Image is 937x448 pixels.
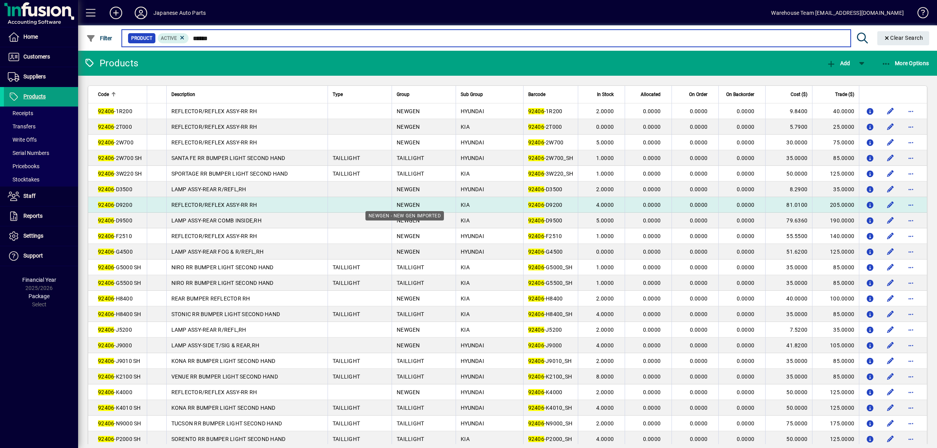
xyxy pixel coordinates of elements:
[905,245,917,258] button: More options
[905,121,917,133] button: More options
[812,103,859,119] td: 40.0000
[765,260,812,275] td: 35.0000
[643,155,661,161] span: 0.0000
[765,135,812,150] td: 30.0000
[882,60,929,66] span: More Options
[98,171,114,177] em: 92406
[23,93,46,100] span: Products
[723,90,761,99] div: On Backorder
[825,56,852,70] button: Add
[690,249,708,255] span: 0.0000
[884,199,897,211] button: Edit
[812,166,859,181] td: 125.0000
[905,277,917,289] button: More options
[765,244,812,260] td: 51.6200
[397,90,410,99] span: Group
[528,139,544,146] em: 92406
[884,136,897,149] button: Edit
[397,311,424,317] span: TAILLIGHT
[528,264,573,270] span: -G5000_SH
[98,217,132,224] span: -D9500
[905,433,917,445] button: More options
[158,33,189,43] mat-chip: Activation Status: Active
[690,311,708,317] span: 0.0000
[596,249,614,255] span: 0.0000
[812,260,859,275] td: 85.0000
[528,90,545,99] span: Barcode
[677,90,714,99] div: On Order
[765,103,812,119] td: 9.8400
[905,308,917,320] button: More options
[884,370,897,383] button: Edit
[4,47,78,67] a: Customers
[905,261,917,274] button: More options
[884,386,897,398] button: Edit
[98,124,132,130] span: -2T000
[171,264,274,270] span: NIRO RR BUMPER LIGHT SECOND HAND
[596,155,614,161] span: 1.0000
[641,90,661,99] span: Allocated
[690,186,708,192] span: 0.0000
[596,233,614,239] span: 1.0000
[765,275,812,291] td: 35.0000
[596,264,614,270] span: 1.0000
[98,186,132,192] span: -D3500
[528,171,544,177] em: 92406
[765,228,812,244] td: 55.5500
[597,90,614,99] span: In Stock
[643,186,661,192] span: 0.0000
[461,124,470,130] span: KIA
[131,34,152,42] span: Product
[98,171,142,177] span: -3W220 SH
[643,171,661,177] span: 0.0000
[737,217,755,224] span: 0.0000
[98,90,142,99] div: Code
[4,67,78,87] a: Suppliers
[690,202,708,208] span: 0.0000
[397,249,420,255] span: NEWGEN
[812,135,859,150] td: 75.0000
[333,311,360,317] span: TAILLIGHT
[643,139,661,146] span: 0.0000
[98,264,114,270] em: 92406
[737,171,755,177] span: 0.0000
[171,233,257,239] span: REFLECTOR/REFLEX ASSY-RR RH
[98,249,114,255] em: 92406
[737,280,755,286] span: 0.0000
[596,171,614,177] span: 1.0000
[737,155,755,161] span: 0.0000
[397,217,420,224] span: NEWGEN
[643,124,661,130] span: 0.0000
[905,402,917,414] button: More options
[690,171,708,177] span: 0.0000
[905,324,917,336] button: More options
[884,183,897,196] button: Edit
[812,119,859,135] td: 25.0000
[84,31,114,45] button: Filter
[98,217,114,224] em: 92406
[528,295,544,302] em: 92406
[596,202,614,208] span: 4.0000
[643,249,661,255] span: 0.0000
[528,249,563,255] span: -G4500
[737,264,755,270] span: 0.0000
[884,292,897,305] button: Edit
[737,295,755,302] span: 0.0000
[461,171,470,177] span: KIA
[461,108,484,114] span: HYUNDAI
[905,199,917,211] button: More options
[397,124,420,130] span: NEWGEN
[765,119,812,135] td: 5.7900
[905,292,917,305] button: More options
[528,108,563,114] span: -1R200
[4,187,78,206] a: Staff
[690,124,708,130] span: 0.0000
[333,280,360,286] span: TAILLIGHT
[98,295,133,302] span: -H8400
[905,214,917,227] button: More options
[528,186,544,192] em: 92406
[812,213,859,228] td: 190.0000
[461,139,484,146] span: HYUNDAI
[791,90,807,99] span: Cost ($)
[528,202,544,208] em: 92406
